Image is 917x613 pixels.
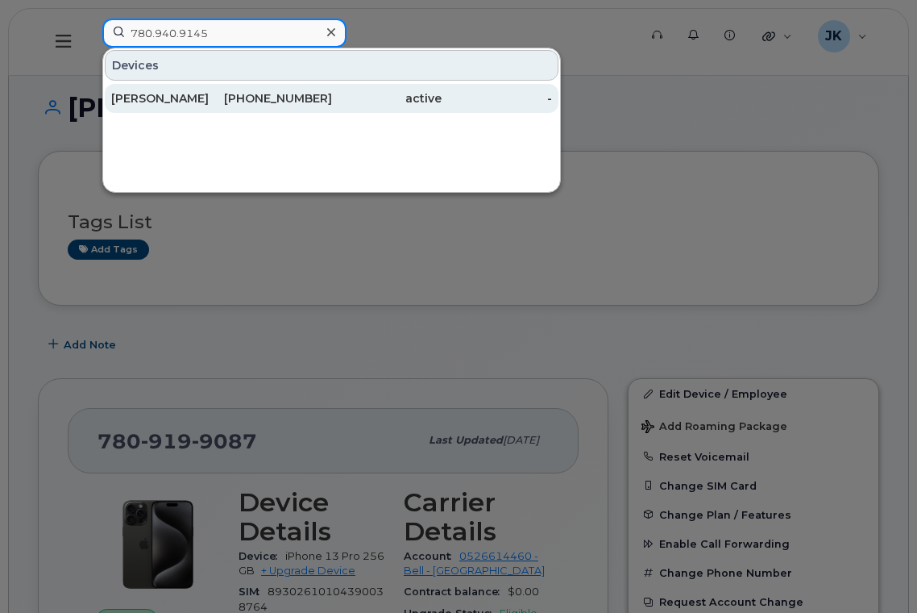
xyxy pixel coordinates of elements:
div: - [442,90,552,106]
div: [PHONE_NUMBER] [222,90,332,106]
a: [PERSON_NAME][PHONE_NUMBER]active- [105,84,558,113]
div: active [332,90,442,106]
div: Devices [105,50,558,81]
div: [PERSON_NAME] [111,90,222,106]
